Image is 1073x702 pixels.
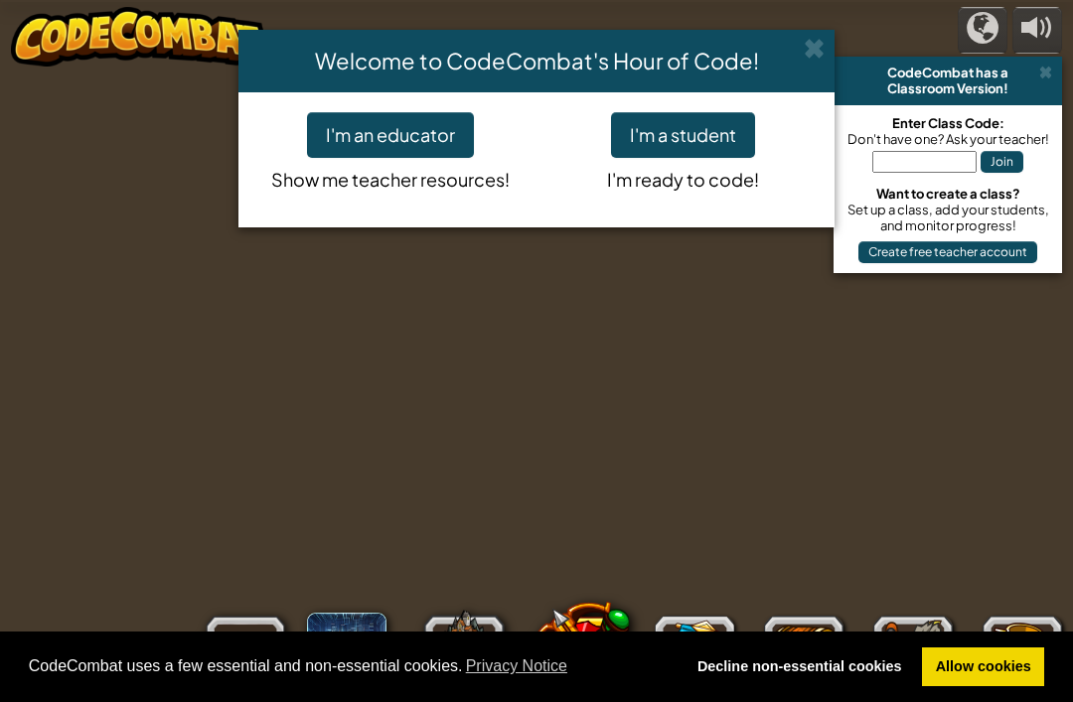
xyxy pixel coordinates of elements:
[611,112,755,158] button: I'm a student
[684,647,915,687] a: deny cookies
[922,647,1044,687] a: allow cookies
[258,158,522,194] p: Show me teacher resources!
[307,112,474,158] button: I'm an educator
[551,158,815,194] p: I'm ready to code!
[253,45,820,76] h4: Welcome to CodeCombat's Hour of Code!
[29,651,669,681] span: CodeCombat uses a few essential and non-essential cookies.
[463,651,571,681] a: learn more about cookies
